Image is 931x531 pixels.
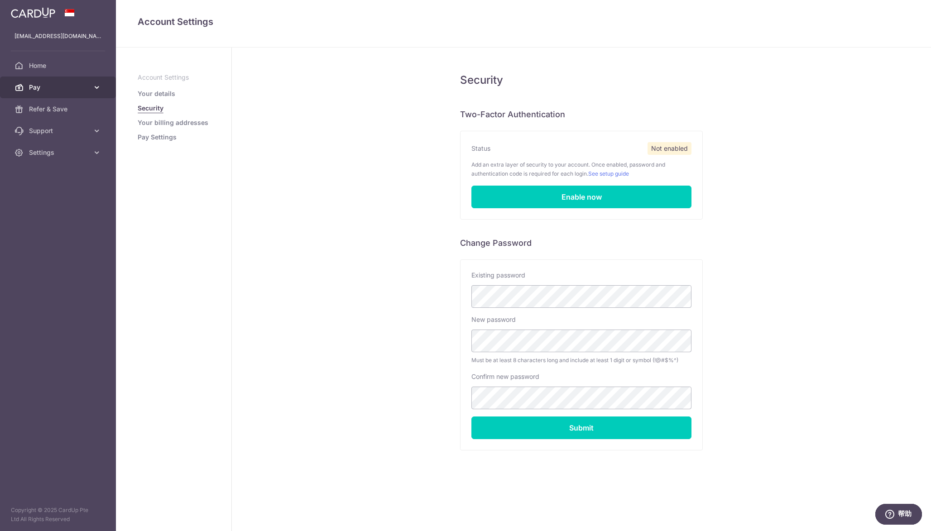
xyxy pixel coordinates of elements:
span: Must be at least 8 characters long and include at least 1 digit or symbol (!@#$%^) [471,356,691,365]
span: Refer & Save [29,105,89,114]
p: Account Settings [138,73,210,82]
span: Home [29,61,89,70]
label: Existing password [471,271,525,280]
span: Not enabled [648,142,691,155]
label: Confirm new password [471,372,539,381]
a: Security [138,104,163,113]
iframe: 打开一个小组件，您可以在其中找到更多信息 [875,504,922,526]
span: Pay [29,83,89,92]
span: 帮助 [23,6,37,14]
a: Your billing addresses [138,118,208,127]
a: See setup guide [588,170,629,177]
label: New password [471,315,516,324]
h4: Account Settings [138,14,909,29]
p: Add an extra layer of security to your account. Once enabled, password and authentication code is... [471,160,691,178]
a: Enable now [471,186,691,208]
img: CardUp [11,7,55,18]
a: Your details [138,89,175,98]
h6: Two-Factor Authentication [460,109,703,120]
span: Support [29,126,89,135]
span: Settings [29,148,89,157]
h5: Security [460,73,703,87]
a: Pay Settings [138,133,177,142]
h6: Change Password [460,238,703,249]
input: Submit [471,416,691,439]
label: Status [471,144,490,153]
p: [EMAIL_ADDRESS][DOMAIN_NAME] [14,32,101,41]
